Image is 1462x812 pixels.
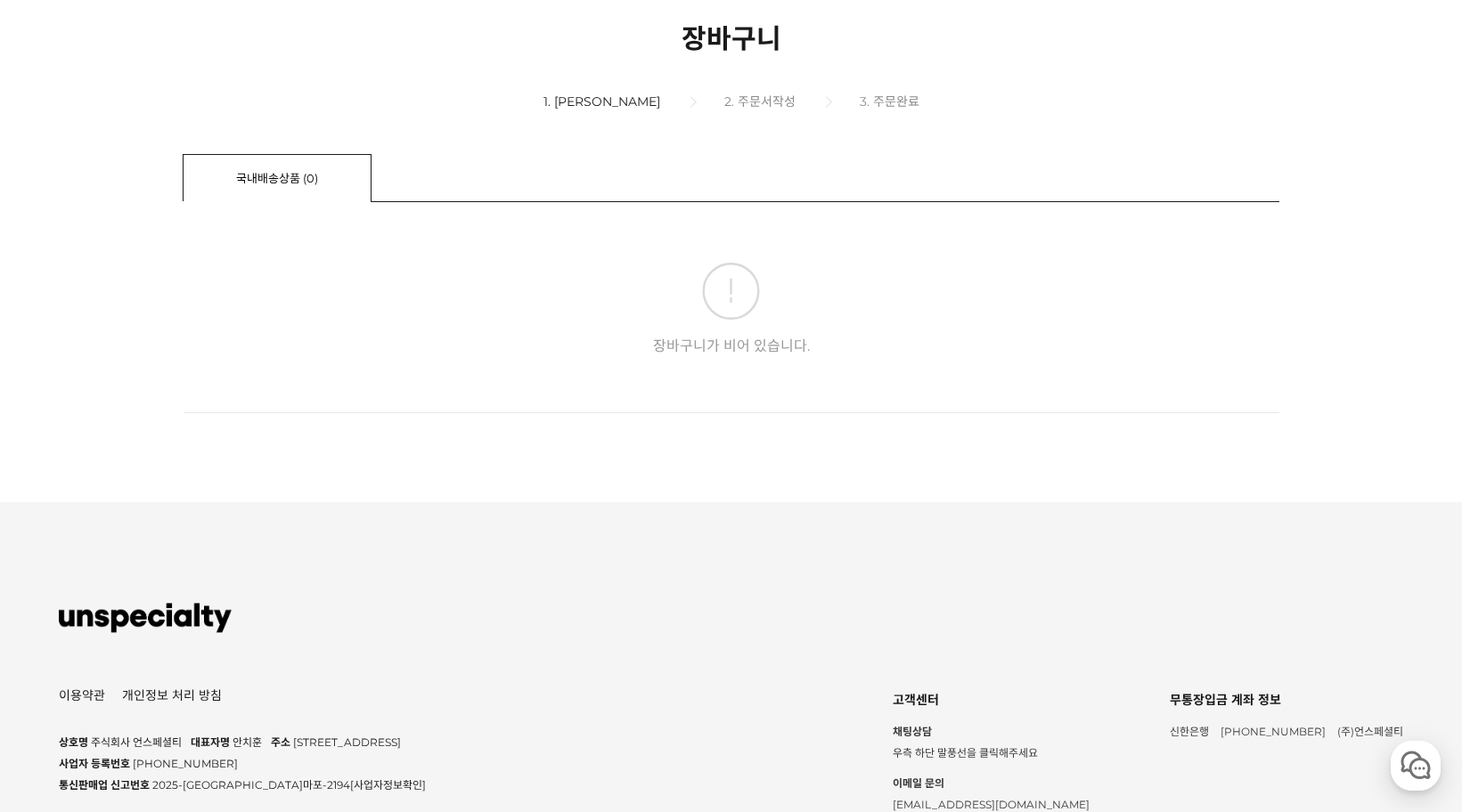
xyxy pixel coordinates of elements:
[59,778,150,792] span: 통신판매업 신고번호
[59,757,130,770] span: 사업자 등록번호
[152,778,426,792] span: 2025-[GEOGRAPHIC_DATA]마포-2194
[122,689,222,702] a: 개인정보 처리 방침
[893,746,1038,759] span: 우측 하단 말풍선을 클릭해주세요
[293,735,401,749] span: [STREET_ADDRESS]
[271,735,290,749] span: 주소
[233,735,262,749] span: 안치훈
[91,735,182,749] span: 주식회사 언스페셜티
[133,757,238,770] span: [PHONE_NUMBER]
[893,687,1090,712] div: 고객센터
[184,250,1279,413] p: 장바구니가 비어 있습니다.
[59,735,88,749] span: 상호명
[893,798,1090,811] span: [EMAIL_ADDRESS][DOMAIN_NAME]
[893,773,1090,794] strong: 이메일 문의
[893,721,1090,743] strong: 채팅상담
[1221,725,1326,738] span: [PHONE_NUMBER]
[183,154,372,201] a: 국내배송상품 (0)
[860,92,919,110] li: 3. 주문완료
[191,735,230,749] span: 대표자명
[1337,725,1403,738] span: (주)언스페셜티
[184,17,1279,56] h2: 장바구니
[1170,687,1403,712] div: 무통장입금 계좌 정보
[543,93,722,110] li: 1. [PERSON_NAME]
[59,591,232,645] img: 언스페셜티 몰
[59,689,105,702] a: 이용약관
[1170,725,1209,738] span: 신한은행
[350,778,426,792] a: [사업자정보확인]
[724,92,857,110] li: 2. 주문서작성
